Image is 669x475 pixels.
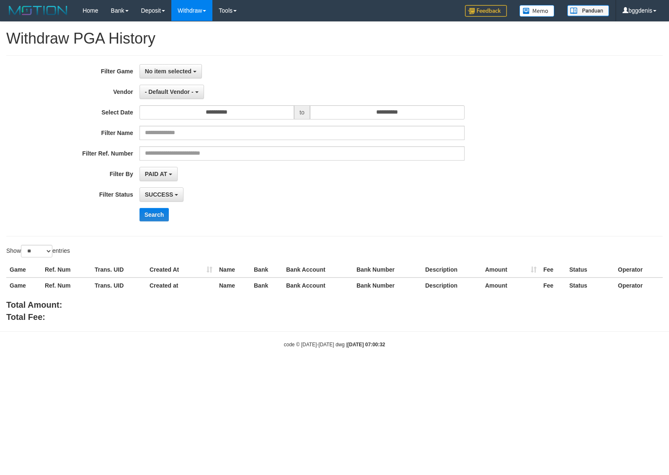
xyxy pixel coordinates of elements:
[139,167,178,181] button: PAID AT
[145,191,173,198] span: SUCCESS
[145,171,167,177] span: PAID AT
[422,262,482,278] th: Description
[283,278,353,293] th: Bank Account
[251,262,283,278] th: Bank
[6,4,70,17] img: MOTION_logo.png
[283,262,353,278] th: Bank Account
[6,262,41,278] th: Game
[139,85,204,99] button: - Default Vendor -
[145,68,191,75] span: No item selected
[353,262,422,278] th: Bank Number
[41,262,91,278] th: Ref. Num
[145,88,194,95] span: - Default Vendor -
[6,245,70,257] label: Show entries
[6,300,62,309] b: Total Amount:
[422,278,482,293] th: Description
[294,105,310,119] span: to
[540,262,566,278] th: Fee
[6,312,45,322] b: Total Fee:
[347,342,385,348] strong: [DATE] 07:00:32
[216,262,251,278] th: Name
[6,30,663,47] h1: Withdraw PGA History
[540,278,566,293] th: Fee
[566,262,615,278] th: Status
[567,5,609,16] img: panduan.png
[21,245,52,257] select: Showentries
[139,208,169,221] button: Search
[91,262,146,278] th: Trans. UID
[465,5,507,17] img: Feedback.jpg
[284,342,385,348] small: code © [DATE]-[DATE] dwg |
[139,64,202,78] button: No item selected
[482,278,540,293] th: Amount
[139,187,184,202] button: SUCCESS
[216,278,251,293] th: Name
[146,262,216,278] th: Created At
[41,278,91,293] th: Ref. Num
[615,278,663,293] th: Operator
[6,278,41,293] th: Game
[566,278,615,293] th: Status
[353,278,422,293] th: Bank Number
[482,262,540,278] th: Amount
[251,278,283,293] th: Bank
[91,278,146,293] th: Trans. UID
[615,262,663,278] th: Operator
[146,278,216,293] th: Created at
[519,5,555,17] img: Button%20Memo.svg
